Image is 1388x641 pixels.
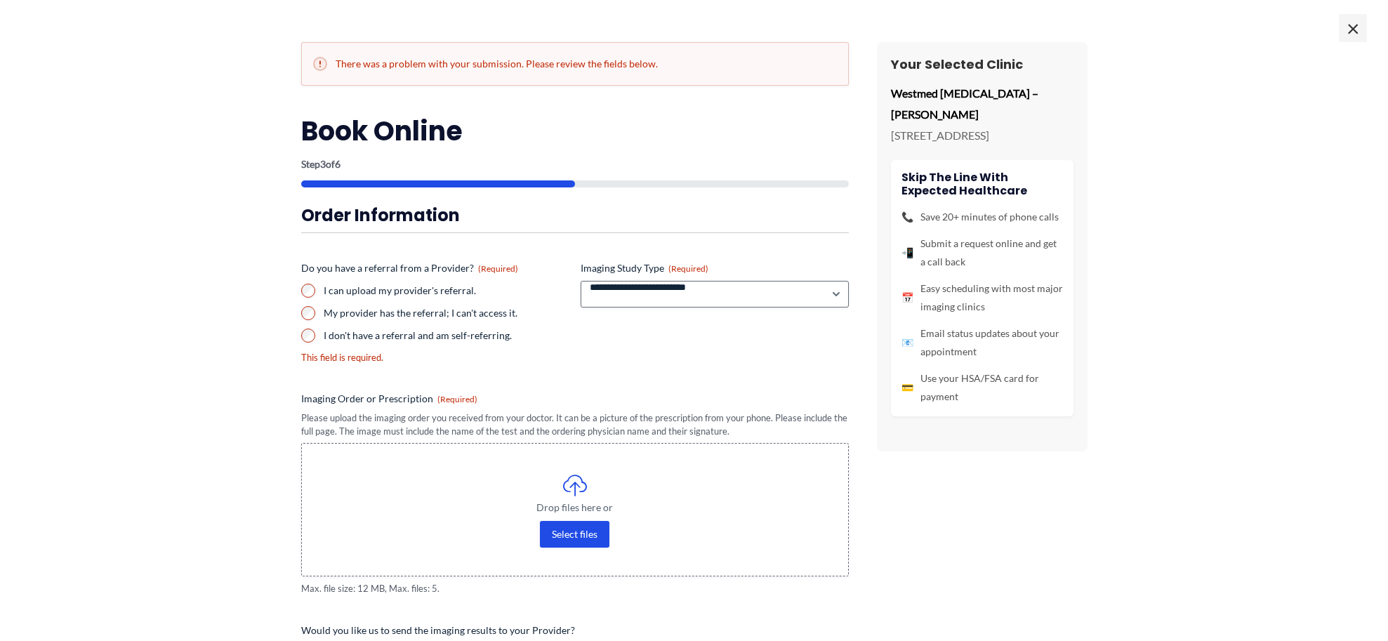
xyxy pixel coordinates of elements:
[901,234,1063,271] li: Submit a request online and get a call back
[324,306,569,320] label: My provider has the referral; I can't access it.
[901,171,1063,197] h4: Skip the line with Expected Healthcare
[313,57,837,71] h2: There was a problem with your submission. Please review the fields below.
[901,279,1063,316] li: Easy scheduling with most major imaging clinics
[301,582,849,595] span: Max. file size: 12 MB, Max. files: 5.
[301,114,849,148] h2: Book Online
[301,159,849,169] p: Step of
[891,83,1073,124] p: Westmed [MEDICAL_DATA] – [PERSON_NAME]
[901,378,913,397] span: 💳
[301,261,518,275] legend: Do you have a referral from a Provider?
[324,284,569,298] label: I can upload my provider's referral.
[901,324,1063,361] li: Email status updates about your appointment
[301,392,849,406] label: Imaging Order or Prescription
[330,503,820,513] span: Drop files here or
[668,263,708,274] span: (Required)
[540,521,609,548] button: select files, imaging order or prescription(required)
[478,263,518,274] span: (Required)
[901,208,913,226] span: 📞
[335,158,341,170] span: 6
[901,333,913,352] span: 📧
[1339,14,1367,42] span: ×
[437,394,477,404] span: (Required)
[301,623,575,637] legend: Would you like us to send the imaging results to your Provider?
[901,369,1063,406] li: Use your HSA/FSA card for payment
[320,158,326,170] span: 3
[901,289,913,307] span: 📅
[891,56,1073,72] h3: Your Selected Clinic
[324,329,569,343] label: I don't have a referral and am self-referring.
[301,351,569,364] div: This field is required.
[301,411,849,437] div: Please upload the imaging order you received from your doctor. It can be a picture of the prescri...
[901,244,913,262] span: 📲
[581,261,849,275] label: Imaging Study Type
[891,125,1073,146] p: [STREET_ADDRESS]
[301,204,849,226] h3: Order Information
[901,208,1063,226] li: Save 20+ minutes of phone calls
